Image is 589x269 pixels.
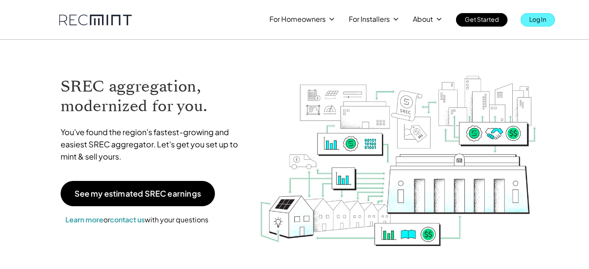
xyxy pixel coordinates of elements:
[413,13,433,25] p: About
[14,23,21,30] img: website_grey.svg
[33,51,78,57] div: Domain Overview
[61,77,246,116] h1: SREC aggregation, modernized for you.
[456,13,507,27] a: Get Started
[65,215,103,224] a: Learn more
[521,13,555,27] a: Log In
[259,53,537,249] img: RECmint value cycle
[24,14,43,21] div: v 4.0.25
[14,14,21,21] img: logo_orange.svg
[269,13,326,25] p: For Homeowners
[61,181,215,206] a: See my estimated SREC earnings
[349,13,390,25] p: For Installers
[23,23,96,30] div: Domain: [DOMAIN_NAME]
[529,13,546,25] p: Log In
[75,190,201,197] p: See my estimated SREC earnings
[465,13,499,25] p: Get Started
[96,51,147,57] div: Keywords by Traffic
[61,214,213,225] p: or with your questions
[87,51,94,58] img: tab_keywords_by_traffic_grey.svg
[110,215,145,224] a: contact us
[61,126,246,163] p: You've found the region's fastest-growing and easiest SREC aggregator. Let's get you set up to mi...
[24,51,31,58] img: tab_domain_overview_orange.svg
